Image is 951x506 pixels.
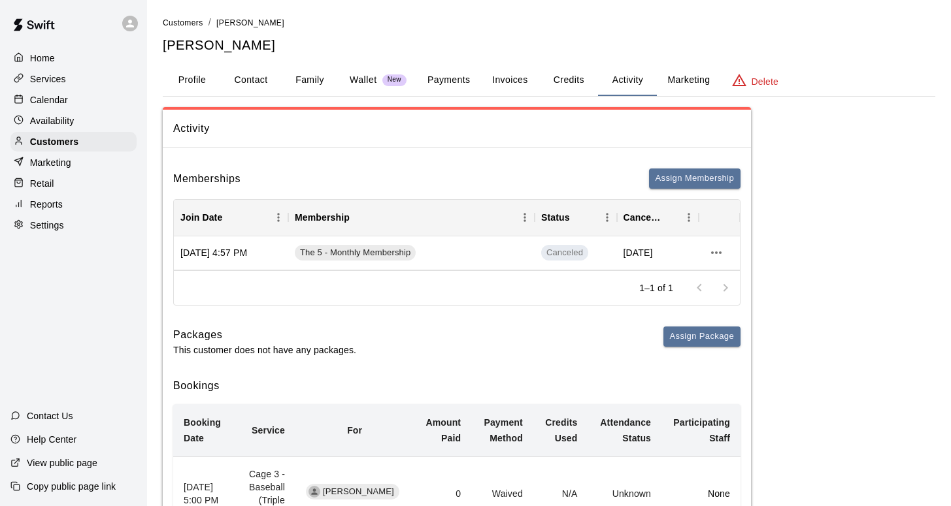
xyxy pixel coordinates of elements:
button: Assign Package [663,326,741,347]
div: ROHAN BASU [309,486,320,498]
h5: [PERSON_NAME] [163,37,935,54]
b: Credits Used [545,417,577,443]
h6: Bookings [173,377,741,394]
button: Menu [269,208,288,227]
button: Contact [222,65,280,96]
p: 1–1 of 1 [639,281,673,294]
span: Canceled [541,245,588,261]
a: Settings [10,215,137,235]
button: Family [280,65,339,96]
button: Sort [222,208,241,227]
p: Calendar [30,93,68,106]
b: Participating Staff [673,417,730,443]
div: Join Date [180,199,222,236]
button: more actions [705,242,727,264]
span: Activity [173,120,741,137]
p: Contact Us [27,409,73,422]
a: Availability [10,111,137,131]
button: Payments [417,65,480,96]
b: Booking Date [184,417,221,443]
div: Membership [288,199,535,236]
span: Customers [163,18,203,27]
button: Menu [597,208,617,227]
p: Customers [30,135,78,148]
span: Canceled [541,247,588,259]
a: Customers [10,132,137,151]
div: Cancel Date [617,199,699,236]
b: Amount Paid [425,417,461,443]
span: New [382,76,407,84]
div: Status [541,199,570,236]
p: Copy public page link [27,480,116,493]
div: [DATE] 4:57 PM [174,236,288,270]
p: Wallet [350,73,377,87]
button: Sort [570,208,588,227]
div: Cancel Date [624,199,661,236]
a: The 5 - Monthly Membership [295,245,420,261]
button: Menu [515,208,535,227]
b: For [347,425,362,435]
p: Help Center [27,433,76,446]
h6: Memberships [173,170,241,187]
div: Join Date [174,199,288,236]
p: Retail [30,177,54,190]
h6: Packages [173,326,356,343]
b: Attendance Status [600,417,651,443]
p: Delete [752,75,778,88]
a: Marketing [10,153,137,172]
button: Marketing [657,65,720,96]
p: None [672,487,730,500]
div: Status [535,199,617,236]
a: Home [10,48,137,68]
button: Profile [163,65,222,96]
p: This customer does not have any packages. [173,343,356,356]
a: Services [10,69,137,89]
nav: breadcrumb [163,16,935,30]
p: Settings [30,219,64,232]
div: Membership [295,199,350,236]
b: Payment Method [484,417,522,443]
p: Marketing [30,156,71,169]
button: Invoices [480,65,539,96]
button: Credits [539,65,598,96]
a: Calendar [10,90,137,110]
button: Assign Membership [649,168,741,189]
span: [PERSON_NAME] [318,486,399,498]
p: View public page [27,456,97,469]
span: The 5 - Monthly Membership [295,247,416,259]
a: Customers [163,17,203,27]
button: Sort [350,208,368,227]
li: / [209,16,211,29]
div: basic tabs example [163,65,935,96]
span: [PERSON_NAME] [216,18,284,27]
span: [DATE] [624,246,653,259]
p: Services [30,72,66,86]
p: Home [30,52,55,65]
a: Retail [10,174,137,193]
b: Service [252,425,285,435]
button: Activity [598,65,657,96]
p: Reports [30,198,63,211]
a: Reports [10,195,137,214]
p: Availability [30,114,75,127]
button: Menu [679,208,699,227]
button: Sort [661,208,679,227]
